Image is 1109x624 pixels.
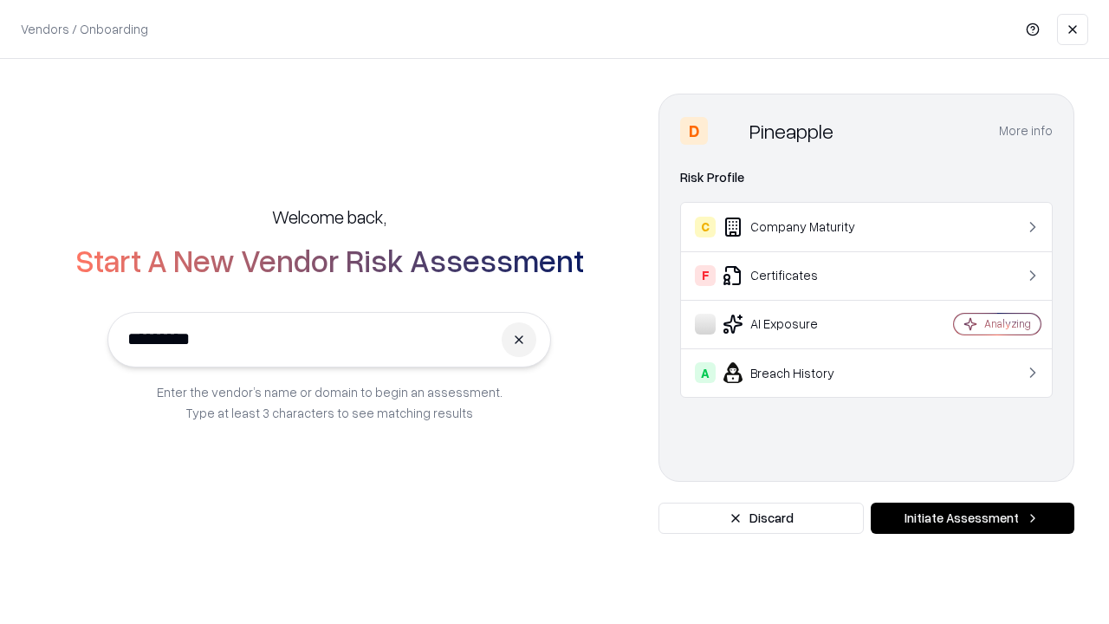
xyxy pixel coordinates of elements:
[984,316,1031,331] div: Analyzing
[658,503,864,534] button: Discard
[695,362,716,383] div: A
[695,265,902,286] div: Certificates
[272,205,386,229] h5: Welcome back,
[695,217,716,237] div: C
[715,117,743,145] img: Pineapple
[75,243,584,277] h2: Start A New Vendor Risk Assessment
[680,167,1053,188] div: Risk Profile
[680,117,708,145] div: D
[695,217,902,237] div: Company Maturity
[999,115,1053,146] button: More info
[749,117,833,145] div: Pineapple
[157,381,503,423] p: Enter the vendor’s name or domain to begin an assessment. Type at least 3 characters to see match...
[695,362,902,383] div: Breach History
[695,265,716,286] div: F
[21,20,148,38] p: Vendors / Onboarding
[871,503,1074,534] button: Initiate Assessment
[695,314,902,335] div: AI Exposure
